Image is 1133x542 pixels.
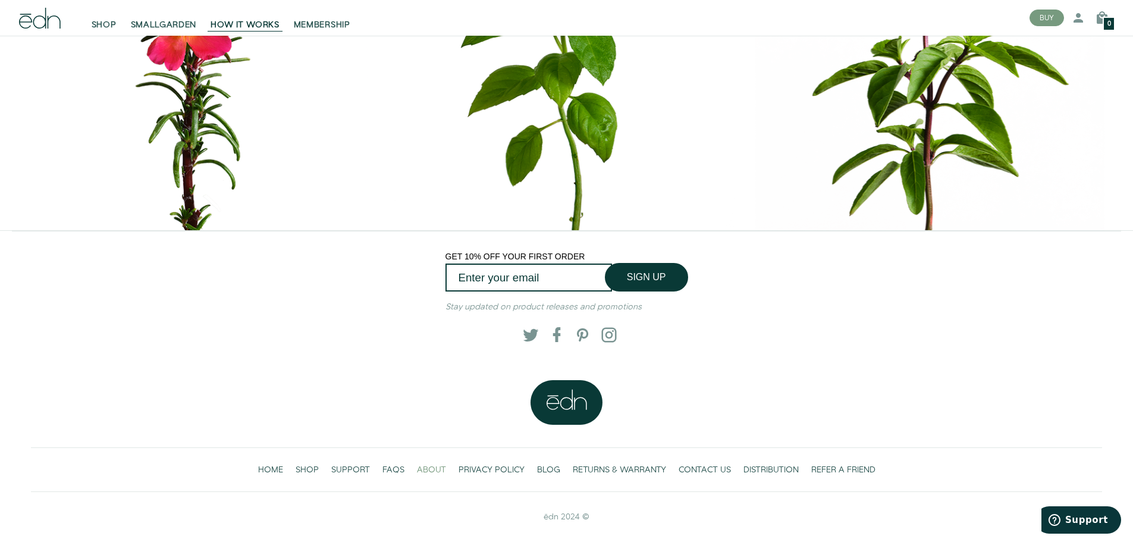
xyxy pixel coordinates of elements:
span: CONTACT US [679,464,731,476]
span: MEMBERSHIP [294,19,350,31]
span: SHOP [92,19,117,31]
a: DISTRIBUTION [737,458,805,482]
a: SMALLGARDEN [124,5,204,31]
span: BLOG [537,464,560,476]
span: ēdn 2024 © [544,511,589,523]
button: BUY [1030,10,1064,26]
a: RETURNS & WARRANTY [566,458,672,482]
a: PRIVACY POLICY [452,458,531,482]
span: SHOP [296,464,319,476]
span: SUPPORT [331,464,370,476]
a: HOME [252,458,289,482]
span: FAQS [382,464,404,476]
a: BLOG [531,458,566,482]
a: SHOP [84,5,124,31]
span: DISTRIBUTION [743,464,799,476]
a: FAQS [376,458,410,482]
input: Enter your email [445,264,612,292]
span: GET 10% OFF YOUR FIRST ORDER [445,252,585,261]
span: PRIVACY POLICY [459,464,525,476]
span: HOME [258,464,283,476]
a: HOW IT WORKS [203,5,286,31]
span: 0 [1107,21,1111,27]
a: CONTACT US [672,458,737,482]
a: ABOUT [410,458,452,482]
a: SHOP [289,458,325,482]
span: RETURNS & WARRANTY [573,464,666,476]
span: REFER A FRIEND [811,464,875,476]
span: ABOUT [417,464,446,476]
em: Stay updated on product releases and promotions [445,301,642,313]
span: SMALLGARDEN [131,19,197,31]
span: HOW IT WORKS [211,19,279,31]
a: REFER A FRIEND [805,458,881,482]
a: SUPPORT [325,458,376,482]
iframe: Opens a widget where you can find more information [1041,506,1121,536]
a: MEMBERSHIP [287,5,357,31]
button: SIGN UP [605,263,688,292]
